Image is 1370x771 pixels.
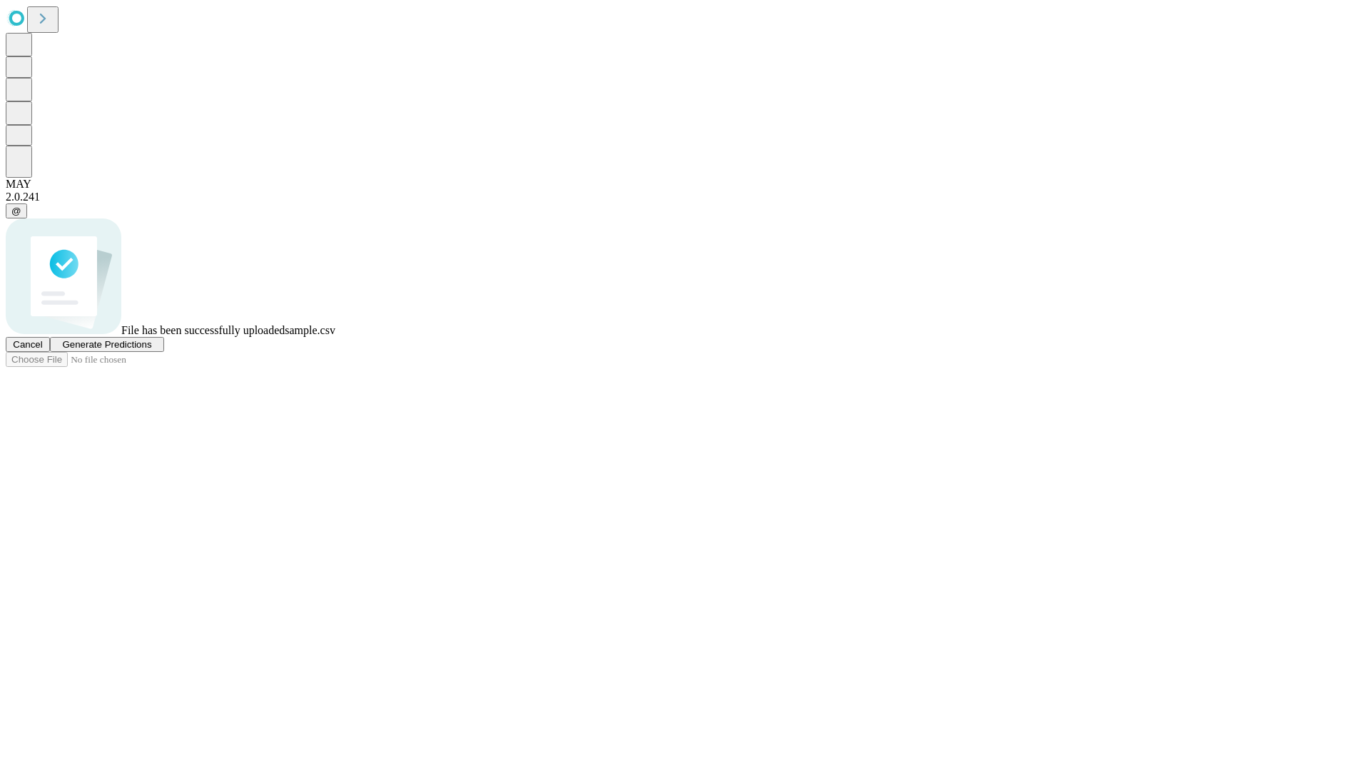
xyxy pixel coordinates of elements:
button: Cancel [6,337,50,352]
span: @ [11,206,21,216]
div: MAY [6,178,1364,191]
span: Cancel [13,339,43,350]
span: sample.csv [285,324,335,336]
span: File has been successfully uploaded [121,324,285,336]
button: @ [6,203,27,218]
span: Generate Predictions [62,339,151,350]
button: Generate Predictions [50,337,164,352]
div: 2.0.241 [6,191,1364,203]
